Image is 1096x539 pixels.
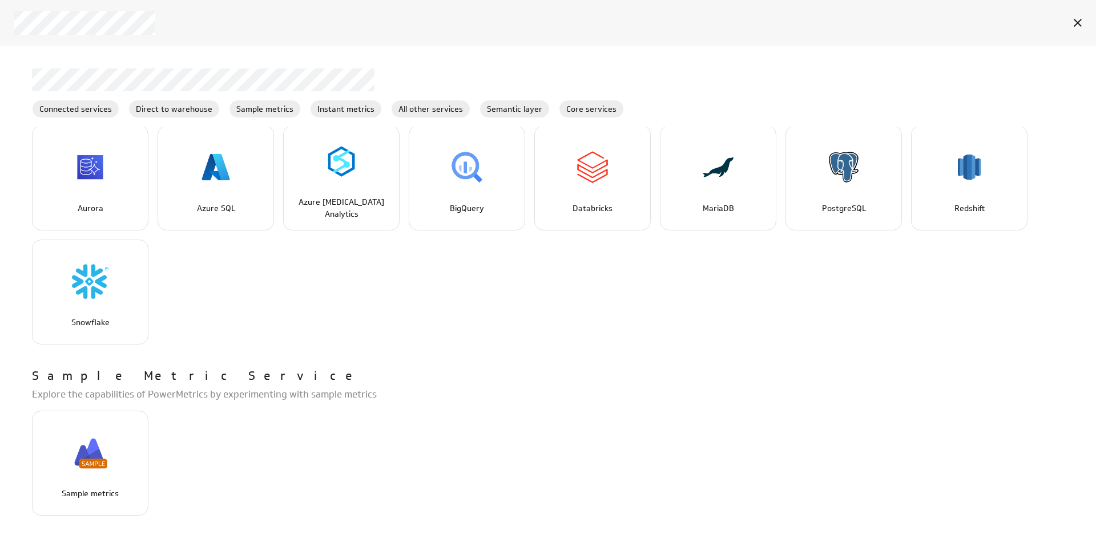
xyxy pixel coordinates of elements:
[72,149,108,185] img: Aurora.png
[480,103,549,115] span: Semantic layer
[951,149,988,185] img: Amazon_Redshift.png
[45,488,136,500] p: Sample metrics
[72,435,108,471] img: Klipfolio_Sample.png
[547,202,638,214] p: Databricks
[128,100,220,118] div: Direct to warehouse
[660,125,776,230] div: MariaDB
[911,125,1027,230] div: Redshift
[45,317,136,329] p: Snowflake
[32,125,148,230] div: Aurora
[32,240,148,345] div: Snowflake
[158,125,274,230] div: Azure SQL
[33,103,119,115] span: Connected services
[45,202,136,214] p: Aurora
[391,100,470,118] div: All other services
[72,263,108,299] img: snowflake.png
[559,100,624,118] div: Core services
[392,103,470,115] span: All other services
[534,125,651,230] div: Databricks
[785,125,902,230] div: PostgreSQL
[825,149,862,185] img: Postgresql.png
[283,125,400,230] div: Azure Synapse Analytics
[129,103,219,115] span: Direct to warehouse
[409,125,525,230] div: BigQuery
[421,202,513,214] p: BigQuery
[229,103,300,115] span: Sample metrics
[32,387,1073,402] p: Explore the capabilities of PowerMetrics by experimenting with sample metrics
[310,100,382,118] div: Instant metrics
[479,100,550,118] div: Semantic layer
[198,149,234,185] img: Azure.png
[574,149,611,185] img: Databricks.png
[32,411,148,516] div: Sample metrics
[296,196,387,220] p: Azure [MEDICAL_DATA] Analytics
[1068,13,1087,33] div: Cancel
[170,202,261,214] p: Azure SQL
[323,143,360,180] img: azure_synapse.png
[924,202,1015,214] p: Redshift
[32,367,362,386] p: Sample Metric Service
[798,202,889,214] p: PostgreSQL
[700,149,736,185] img: MariaDB.png
[672,202,764,214] p: MariaDB
[32,100,119,118] div: Connected services
[229,100,301,118] div: Sample metrics
[311,103,381,115] span: Instant metrics
[559,103,623,115] span: Core services
[449,149,485,185] img: bigquery.png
